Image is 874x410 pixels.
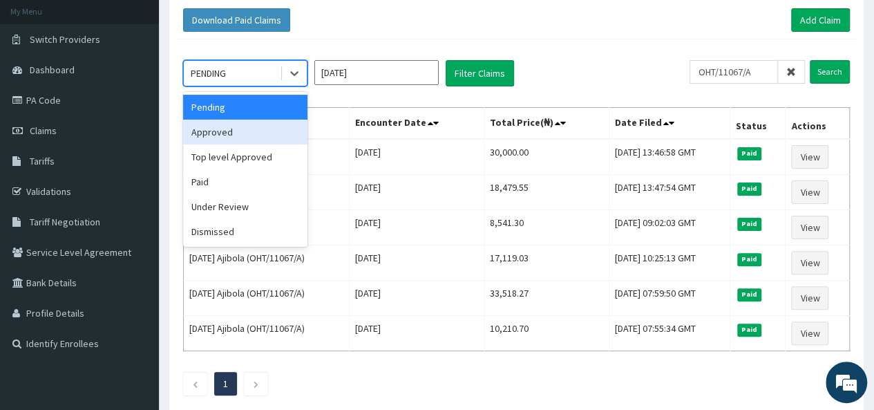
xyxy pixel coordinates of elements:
[791,216,828,239] a: View
[609,175,730,210] td: [DATE] 13:47:54 GMT
[7,268,263,316] textarea: Type your message and hit 'Enter'
[191,66,226,80] div: PENDING
[737,324,762,336] span: Paid
[791,145,828,169] a: View
[184,245,350,281] td: [DATE] Ajibola (OHT/11067/A)
[183,145,307,169] div: Top level Approved
[183,8,290,32] button: Download Paid Claims
[183,219,307,244] div: Dismissed
[484,139,609,175] td: 30,000.00
[730,108,786,140] th: Status
[349,316,484,351] td: [DATE]
[349,175,484,210] td: [DATE]
[184,281,350,316] td: [DATE] Ajibola (OHT/11067/A)
[609,108,730,140] th: Date Filed
[791,286,828,310] a: View
[446,60,514,86] button: Filter Claims
[26,69,56,104] img: d_794563401_company_1708531726252_794563401
[609,316,730,351] td: [DATE] 07:55:34 GMT
[609,245,730,281] td: [DATE] 10:25:13 GMT
[791,180,828,204] a: View
[791,8,850,32] a: Add Claim
[786,108,850,140] th: Actions
[349,210,484,245] td: [DATE]
[183,169,307,194] div: Paid
[484,210,609,245] td: 8,541.30
[737,183,762,195] span: Paid
[223,378,228,390] a: Page 1 is your current page
[484,108,609,140] th: Total Price(₦)
[30,33,100,46] span: Switch Providers
[609,210,730,245] td: [DATE] 09:02:03 GMT
[737,288,762,301] span: Paid
[484,316,609,351] td: 10,210.70
[484,281,609,316] td: 33,518.27
[349,245,484,281] td: [DATE]
[183,194,307,219] div: Under Review
[30,155,55,167] span: Tariffs
[609,139,730,175] td: [DATE] 13:46:58 GMT
[609,281,730,316] td: [DATE] 07:59:50 GMT
[349,139,484,175] td: [DATE]
[690,60,778,84] input: Search by HMO ID
[484,245,609,281] td: 17,119.03
[349,281,484,316] td: [DATE]
[791,322,828,345] a: View
[80,119,191,259] span: We're online!
[314,60,439,85] input: Select Month and Year
[192,378,198,390] a: Previous page
[30,124,57,137] span: Claims
[737,253,762,265] span: Paid
[227,7,260,40] div: Minimize live chat window
[737,147,762,160] span: Paid
[349,108,484,140] th: Encounter Date
[484,175,609,210] td: 18,479.55
[30,64,75,76] span: Dashboard
[30,216,100,228] span: Tariff Negotiation
[253,378,259,390] a: Next page
[791,251,828,274] a: View
[810,60,850,84] input: Search
[184,316,350,351] td: [DATE] Ajibola (OHT/11067/A)
[183,95,307,120] div: Pending
[737,218,762,230] span: Paid
[72,77,232,95] div: Chat with us now
[183,120,307,145] div: Approved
